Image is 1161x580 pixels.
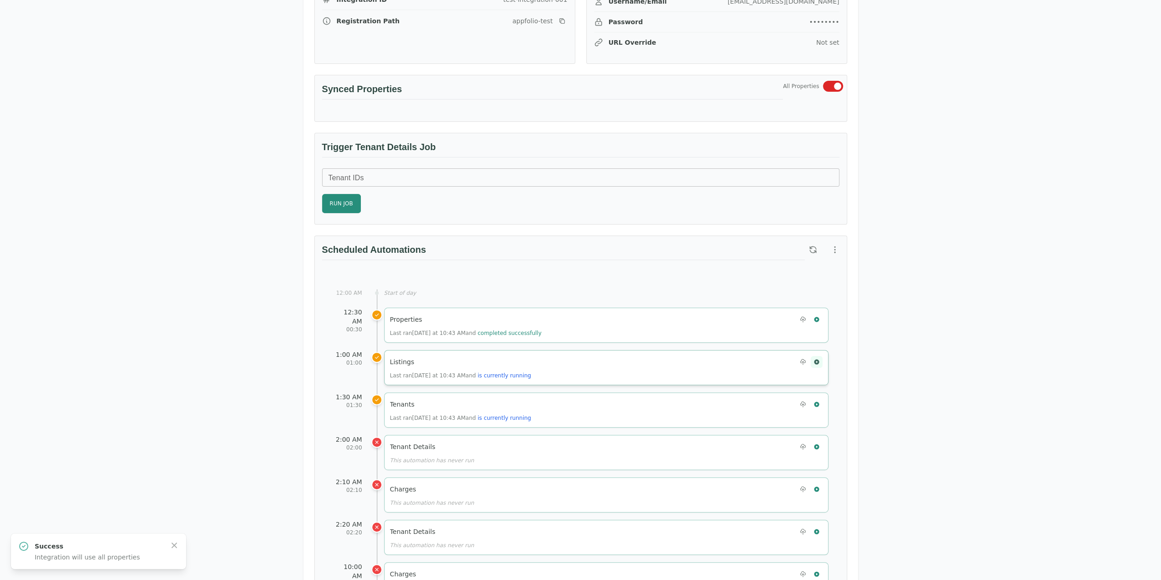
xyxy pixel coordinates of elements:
button: Refresh scheduled automations [805,241,821,258]
button: Run Charges now [811,568,823,580]
span: Last ran [DATE] at 10:43 AM and [390,372,531,379]
button: Run Charges now [811,483,823,495]
div: 02:20 [333,529,362,536]
div: Not set [816,38,839,47]
div: 1:00 AM [333,350,362,359]
div: 12:30 AM [333,308,362,326]
button: Upload Properties file [797,314,809,325]
span: Password [609,17,643,26]
h5: Tenant Details [390,442,436,451]
div: 01:30 [333,402,362,409]
span: is currently running [478,415,531,421]
div: This automation has never run [390,542,823,549]
span: URL Override [609,38,656,47]
p: Integration will use all properties [35,553,162,562]
span: Last ran [DATE] at 10:43 AM and [390,330,541,336]
p: Success [35,542,162,551]
div: 2:20 AM [333,520,362,529]
button: Upload Tenant Details file [797,441,809,453]
div: Tenant Details was scheduled for 2:00 AM but missed its scheduled time and hasn't run [371,437,382,448]
div: Properties was scheduled for 12:30 AM but ran at a different time (actual run: Today at 10:43 AM) [371,309,382,320]
div: 02:10 [333,486,362,494]
div: Listings was scheduled for 1:00 AM but ran at a different time (actual run: Today at 10:43 AM) [371,352,382,363]
button: Run Tenants now [811,398,823,410]
button: Run Job [322,194,361,213]
h3: Synced Properties [322,83,783,99]
button: Upload Tenant Details file [797,526,809,538]
div: 2:00 AM [333,435,362,444]
h5: Charges [390,570,417,579]
button: Switch to select specific properties [823,81,843,92]
span: Registration Path [337,16,400,26]
button: Upload Charges file [797,483,809,495]
button: Run Properties now [811,314,823,325]
div: Tenant Details was scheduled for 2:20 AM but missed its scheduled time and hasn't run [371,522,382,533]
div: Start of day [384,289,828,297]
button: Upload Tenants file [797,398,809,410]
h3: Scheduled Automations [322,243,805,260]
div: This automation has never run [390,499,823,507]
button: Run Tenant Details now [811,441,823,453]
button: Upload Charges file [797,568,809,580]
div: This automation has never run [390,457,823,464]
div: 00:30 [333,326,362,333]
span: All Properties [783,83,819,90]
div: 2:10 AM [333,477,362,486]
span: completed successfully [478,330,541,336]
button: Run Tenant Details now [811,526,823,538]
div: appfolio-test [512,16,552,26]
h5: Charges [390,485,417,494]
div: 12:00 AM [333,289,362,297]
div: 1:30 AM [333,392,362,402]
div: •••••••• [809,17,839,26]
button: Copy registration link [557,16,567,26]
h5: Tenant Details [390,527,436,536]
button: More options [827,241,843,258]
div: Charges was scheduled for 2:10 AM but missed its scheduled time and hasn't run [371,479,382,490]
h5: Properties [390,315,422,324]
h5: Listings [390,357,414,366]
button: Upload Listings file [797,356,809,368]
div: 02:00 [333,444,362,451]
div: Tenants was scheduled for 1:30 AM but ran at a different time (actual run: Today at 10:43 AM) [371,394,382,405]
button: Run Listings now [811,356,823,368]
span: is currently running [478,372,531,379]
div: Charges was scheduled for 10:00 AM but missed its scheduled time and hasn't run [371,564,382,575]
span: Last ran [DATE] at 10:43 AM and [390,415,531,421]
div: 01:00 [333,359,362,366]
h3: Trigger Tenant Details Job [322,141,839,157]
h5: Tenants [390,400,415,409]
